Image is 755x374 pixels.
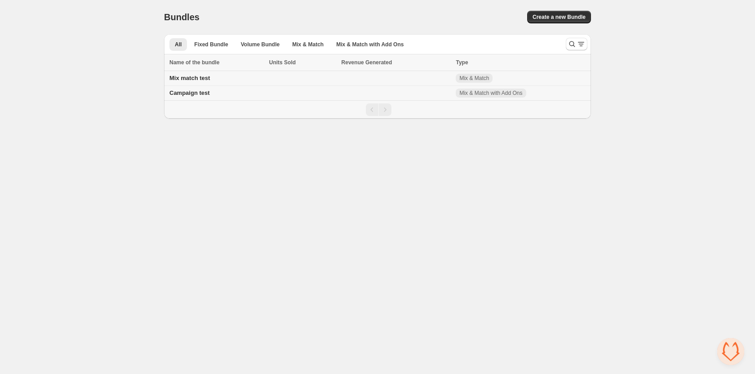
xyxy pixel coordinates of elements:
[164,100,591,119] nav: Pagination
[342,58,401,67] button: Revenue Generated
[566,38,587,50] button: Search and filter results
[269,58,305,67] button: Units Sold
[342,58,392,67] span: Revenue Generated
[527,11,591,23] button: Create a new Bundle
[336,41,404,48] span: Mix & Match with Add Ons
[175,41,182,48] span: All
[194,41,228,48] span: Fixed Bundle
[269,58,296,67] span: Units Sold
[169,89,210,96] span: Campaign test
[456,58,586,67] div: Type
[459,75,489,82] span: Mix & Match
[459,89,522,97] span: Mix & Match with Add Ons
[169,75,210,81] span: Mix match test
[164,12,200,22] h1: Bundles
[533,13,586,21] span: Create a new Bundle
[241,41,280,48] span: Volume Bundle
[292,41,324,48] span: Mix & Match
[717,338,744,365] a: Open chat
[169,58,264,67] div: Name of the bundle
